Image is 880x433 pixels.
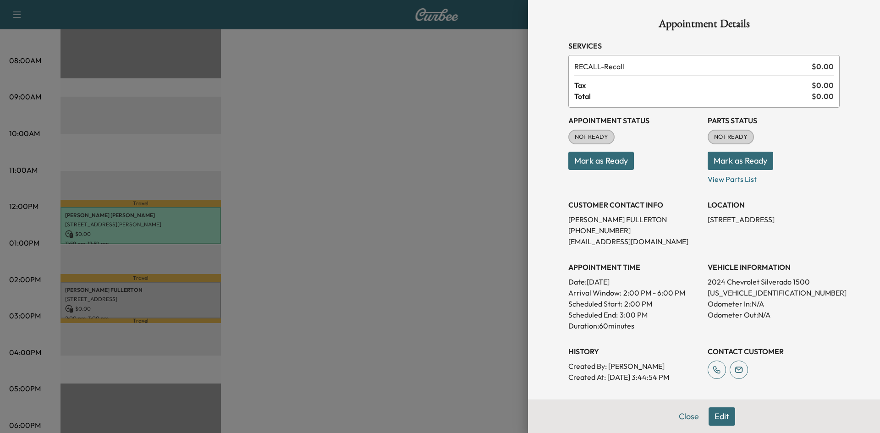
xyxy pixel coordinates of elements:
p: 3:00 PM [620,309,648,320]
p: Scheduled End: [568,309,618,320]
p: [US_VEHICLE_IDENTIFICATION_NUMBER] [708,287,840,298]
button: Mark as Ready [568,152,634,170]
h3: LOCATION [708,199,840,210]
span: $ 0.00 [812,80,834,91]
p: Arrival Window: [568,287,700,298]
span: NOT READY [709,132,753,142]
button: Mark as Ready [708,152,773,170]
h3: APPOINTMENT TIME [568,262,700,273]
p: Scheduled Start: [568,298,622,309]
span: 2:00 PM - 6:00 PM [623,287,685,298]
span: Total [574,91,812,102]
p: [STREET_ADDRESS] [708,214,840,225]
p: Created At : [DATE] 3:44:54 PM [568,372,700,383]
p: Odometer In: N/A [708,298,840,309]
p: Odometer Out: N/A [708,309,840,320]
p: [EMAIL_ADDRESS][DOMAIN_NAME] [568,236,700,247]
h3: CONTACT CUSTOMER [708,346,840,357]
p: 2024 Chevrolet Silverado 1500 [708,276,840,287]
button: Edit [709,407,735,426]
h3: CUSTOMER CONTACT INFO [568,199,700,210]
p: Duration: 60 minutes [568,320,700,331]
span: Recall [574,61,808,72]
p: View Parts List [708,170,840,185]
h3: Appointment Status [568,115,700,126]
span: Tax [574,80,812,91]
p: [PERSON_NAME] FULLERTON [568,214,700,225]
span: NOT READY [569,132,614,142]
h3: NOTES [568,397,840,408]
p: Created By : [PERSON_NAME] [568,361,700,372]
p: [PHONE_NUMBER] [568,225,700,236]
p: 2:00 PM [624,298,652,309]
h3: Parts Status [708,115,840,126]
h3: History [568,346,700,357]
h1: Appointment Details [568,18,840,33]
span: $ 0.00 [812,61,834,72]
h3: Services [568,40,840,51]
p: Date: [DATE] [568,276,700,287]
h3: VEHICLE INFORMATION [708,262,840,273]
span: $ 0.00 [812,91,834,102]
button: Close [673,407,705,426]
